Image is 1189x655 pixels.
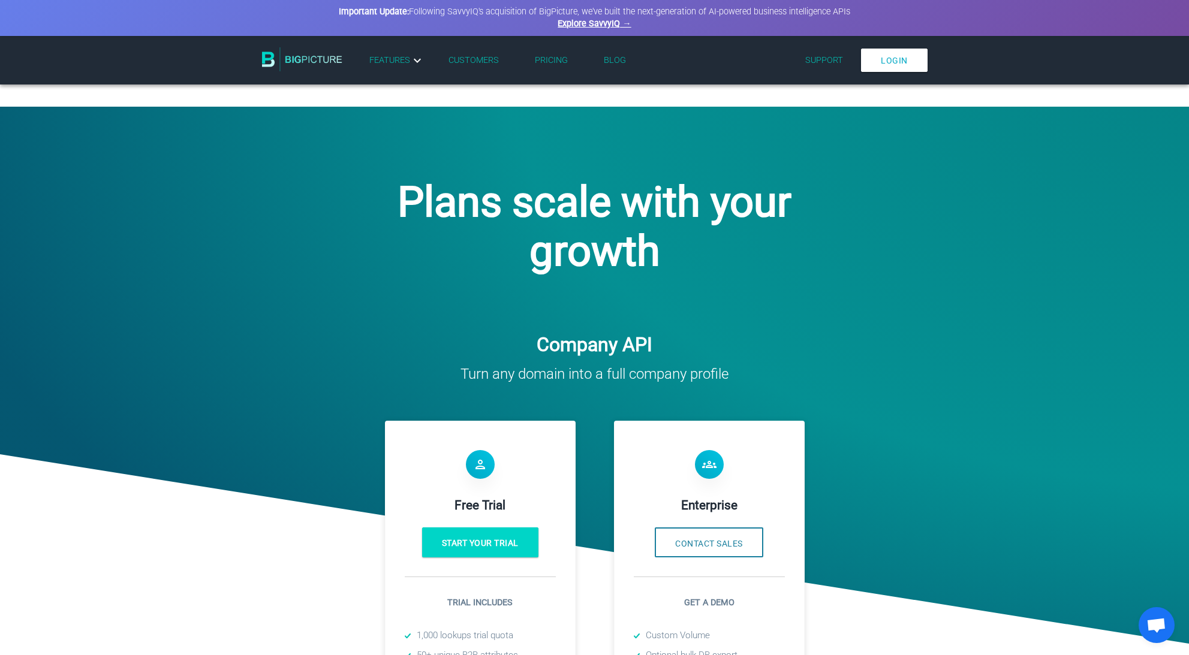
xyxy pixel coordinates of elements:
[655,527,763,557] button: Contact Sales
[369,53,425,68] a: Features
[262,47,342,71] img: BigPicture.io
[1139,607,1175,643] div: Open chat
[861,49,928,72] a: Login
[634,596,785,609] p: Get a demo
[9,366,1180,382] h3: Turn any domain into a full company profile
[634,629,785,642] li: Custom Volume
[370,177,820,276] h1: Plans scale with your growth
[9,333,1180,356] h2: Company API
[634,498,785,512] h4: Enterprise
[422,527,538,557] a: Start your trial
[405,629,556,642] li: 1,000 lookups trial quota
[405,596,556,609] p: Trial includes
[405,498,556,512] h4: Free Trial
